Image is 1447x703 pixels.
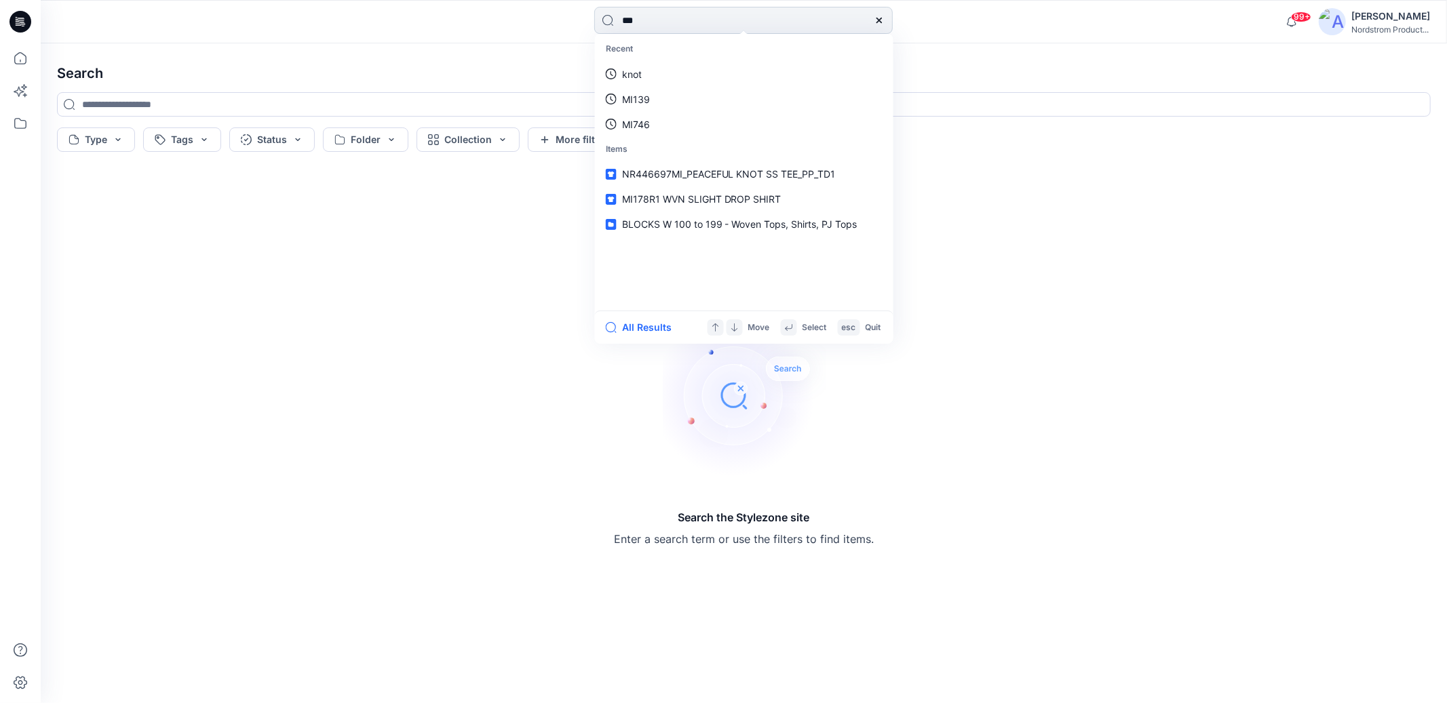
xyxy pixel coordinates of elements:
[1351,24,1430,35] div: Nordstrom Product...
[598,186,891,212] a: MI178R1 WVN SLIGHT DROP SHIRT
[598,137,891,162] p: Items
[1351,8,1430,24] div: [PERSON_NAME]
[46,54,1442,92] h4: Search
[622,92,650,106] p: MI139
[622,218,857,230] span: BLOCKS W 100 to 199 - Woven Tops, Shirts, PJ Tops
[598,112,891,137] a: MI746
[598,62,891,87] a: knot
[598,87,891,112] a: MI139
[622,193,782,205] span: MI178R1 WVN SLIGHT DROP SHIRT
[598,37,891,62] p: Recent
[528,127,621,152] button: More filters
[598,212,891,237] a: BLOCKS W 100 to 199 - Woven Tops, Shirts, PJ Tops
[614,531,874,547] p: Enter a search term or use the filters to find items.
[622,117,650,132] p: MI746
[1319,8,1346,35] img: avatar
[622,168,836,180] span: NR446697MI_PEACEFUL KNOT SS TEE_PP_TD1
[663,314,826,477] img: Search the Stylezone site
[323,127,408,152] button: Folder
[622,67,642,81] p: knot
[143,127,221,152] button: Tags
[229,127,315,152] button: Status
[598,161,891,186] a: NR446697MI_PEACEFUL KNOT SS TEE_PP_TD1
[748,321,770,335] p: Move
[866,321,881,335] p: Quit
[417,127,520,152] button: Collection
[803,321,827,335] p: Select
[606,319,680,336] button: All Results
[842,321,856,335] p: esc
[57,127,135,152] button: Type
[614,509,874,525] h5: Search the Stylezone site
[1291,12,1311,22] span: 99+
